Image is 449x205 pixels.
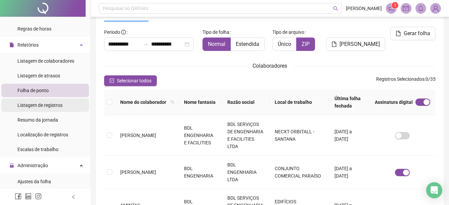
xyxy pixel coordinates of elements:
[35,193,42,200] span: instagram
[396,31,401,36] span: file
[203,28,229,36] span: Tipo de folha
[331,42,337,47] span: file
[340,40,380,48] span: [PERSON_NAME]
[346,5,382,12] span: [PERSON_NAME]
[394,3,396,8] span: 1
[404,29,430,38] span: Gerar folha
[143,42,148,47] span: swap-right
[326,38,385,51] button: [PERSON_NAME]
[222,156,269,189] td: BDL ENGENHARIA LTDA
[426,182,442,198] div: Open Intercom Messenger
[403,5,409,11] span: mail
[17,147,58,152] span: Escalas de trabalho
[143,42,148,47] span: to
[236,41,259,47] span: Estendida
[15,193,21,200] span: facebook
[9,163,14,168] span: lock
[253,63,287,69] span: Colaboradores
[329,89,369,115] th: Última folha fechada
[272,28,304,36] span: Tipo de arquivo
[121,30,126,35] span: info-circle
[17,163,48,168] span: Administração
[222,115,269,156] td: BDL SERVIÇOS DE ENGENHARIA E FACILITIES LTDA
[17,117,58,123] span: Resumo da jornada
[25,193,32,200] span: linkedin
[17,26,51,31] span: Regras de horas
[431,3,441,13] img: 89509
[120,169,156,175] span: [PERSON_NAME]
[269,156,329,189] td: CONJUNTO COMERCIAL PARAÍSO
[17,58,74,64] span: Listagem de colaboradores
[17,88,49,93] span: Folha de ponto
[208,41,225,47] span: Normal
[179,156,222,189] td: BDL ENGENHARIA
[104,29,120,35] span: Período
[117,77,151,84] span: Selecionar todos
[376,76,424,82] span: Registros Selecionados
[269,115,329,156] td: NECXT ORBITALL - SANTANA
[120,133,156,138] span: [PERSON_NAME]
[169,97,176,107] span: search
[418,5,424,11] span: bell
[269,89,329,115] th: Local de trabalho
[179,89,222,115] th: Nome fantasia
[104,75,157,86] button: Selecionar todos
[9,43,14,47] span: file
[302,41,310,47] span: ZIP
[171,100,175,104] span: search
[329,156,369,189] td: [DATE] a [DATE]
[17,73,60,78] span: Listagem de atrasos
[278,41,291,47] span: Único
[375,98,413,106] span: Assinatura digital
[17,132,68,137] span: Localização de registros
[388,5,394,11] span: notification
[333,6,338,11] span: search
[109,78,114,83] span: check-square
[17,179,51,184] span: Ajustes da folha
[120,98,168,106] span: Nome do colaborador
[222,89,269,115] th: Razão social
[17,102,62,108] span: Listagem de registros
[329,115,369,156] td: [DATE] a [DATE]
[17,42,39,48] span: Relatórios
[71,195,76,199] span: left
[392,2,398,9] sup: 1
[179,115,222,156] td: BDL ENGENHARIA E FACILITIES
[376,75,436,86] span: : 0 / 35
[390,27,436,40] button: Gerar folha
